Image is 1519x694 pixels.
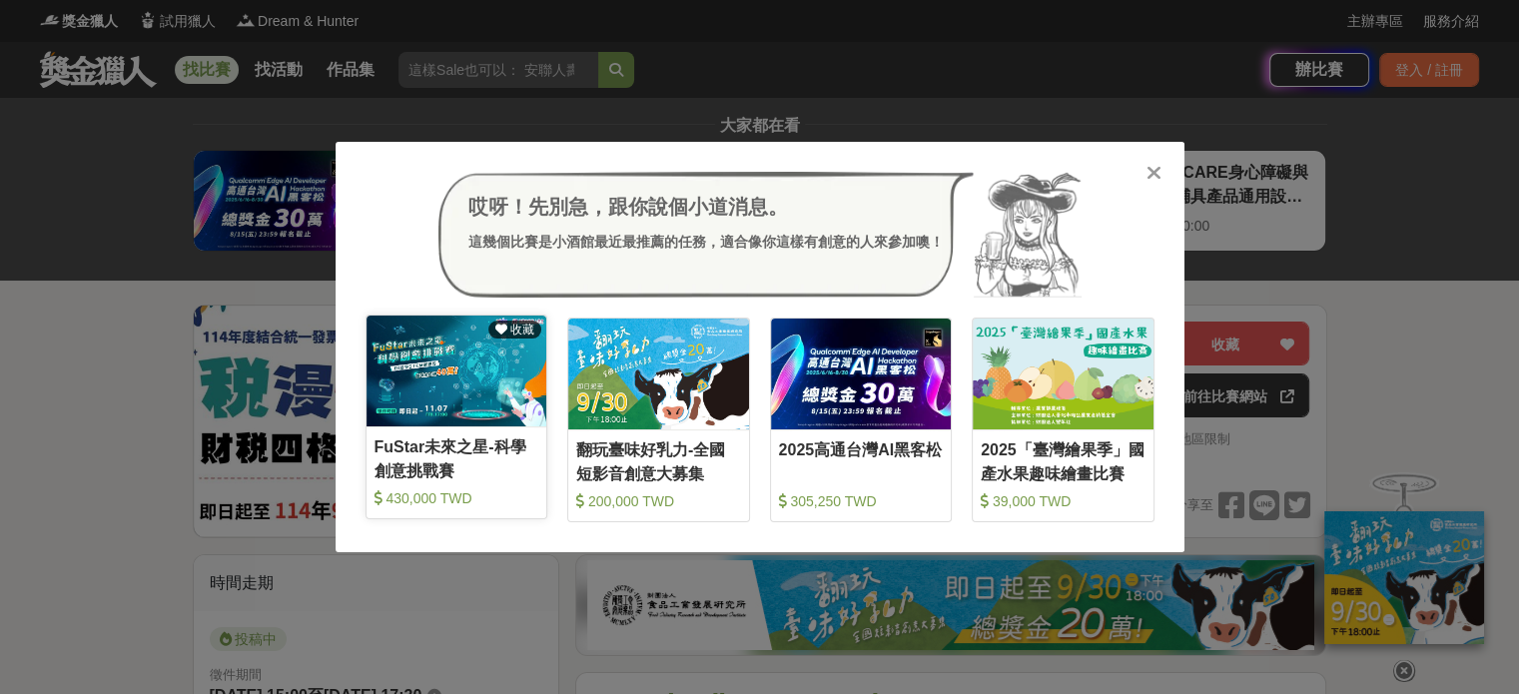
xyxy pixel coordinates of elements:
[973,319,1153,429] img: Cover Image
[375,435,539,480] div: FuStar未來之星-科學創意挑戰賽
[974,172,1082,298] img: Avatar
[771,319,952,429] img: Cover Image
[779,438,944,483] div: 2025高通台灣AI黑客松
[366,315,548,519] a: Cover Image 收藏FuStar未來之星-科學創意挑戰賽 430,000 TWD
[367,316,547,426] img: Cover Image
[972,318,1154,522] a: Cover Image2025「臺灣繪果季」國產水果趣味繪畫比賽 39,000 TWD
[576,438,741,483] div: 翻玩臺味好乳力-全國短影音創意大募集
[468,192,944,222] div: 哎呀！先別急，跟你說個小道消息。
[981,491,1145,511] div: 39,000 TWD
[567,318,750,522] a: Cover Image翻玩臺味好乳力-全國短影音創意大募集 200,000 TWD
[507,323,534,337] span: 收藏
[779,491,944,511] div: 305,250 TWD
[770,318,953,522] a: Cover Image2025高通台灣AI黑客松 305,250 TWD
[981,438,1145,483] div: 2025「臺灣繪果季」國產水果趣味繪畫比賽
[568,319,749,429] img: Cover Image
[576,491,741,511] div: 200,000 TWD
[468,232,944,253] div: 這幾個比賽是小酒館最近最推薦的任務，適合像你這樣有創意的人來參加噢！
[375,488,539,508] div: 430,000 TWD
